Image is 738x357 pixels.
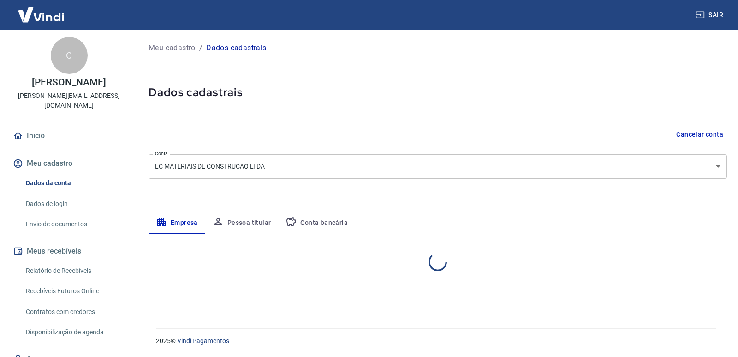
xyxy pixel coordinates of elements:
p: [PERSON_NAME] [32,78,106,87]
button: Meus recebíveis [11,241,127,261]
button: Meu cadastro [11,153,127,174]
button: Empresa [149,212,205,234]
button: Cancelar conta [673,126,727,143]
div: LC MATERIAIS DE CONSTRUÇÃO LTDA [149,154,727,179]
label: Conta [155,150,168,157]
p: [PERSON_NAME][EMAIL_ADDRESS][DOMAIN_NAME] [7,91,131,110]
button: Sair [694,6,727,24]
a: Início [11,126,127,146]
a: Relatório de Recebíveis [22,261,127,280]
p: 2025 © [156,336,716,346]
p: / [199,42,202,54]
button: Pessoa titular [205,212,279,234]
img: Vindi [11,0,71,29]
a: Dados de login [22,194,127,213]
a: Recebíveis Futuros Online [22,282,127,301]
a: Contratos com credores [22,303,127,321]
h5: Dados cadastrais [149,85,727,100]
a: Disponibilização de agenda [22,323,127,342]
button: Conta bancária [278,212,355,234]
a: Vindi Pagamentos [177,337,229,345]
p: Dados cadastrais [206,42,266,54]
a: Dados da conta [22,174,127,193]
a: Meu cadastro [149,42,196,54]
a: Envio de documentos [22,215,127,234]
div: C [51,37,88,74]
